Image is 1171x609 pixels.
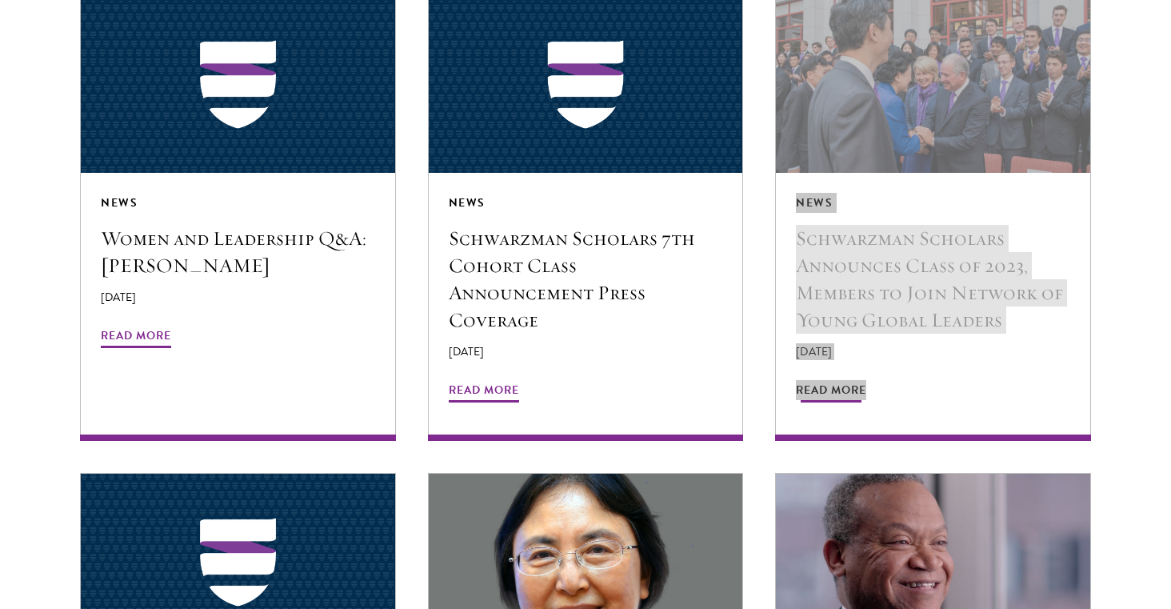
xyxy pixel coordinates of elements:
[796,225,1070,334] h5: Schwarzman Scholars Announces Class of 2023, Members to Join Network of Young Global Leaders
[101,326,171,351] span: Read More
[449,193,723,213] div: News
[449,343,723,360] p: [DATE]
[796,193,1070,213] div: News
[101,289,375,306] p: [DATE]
[796,380,866,405] span: Read More
[796,343,1070,360] p: [DATE]
[449,225,723,334] h5: Schwarzman Scholars 7th Cohort Class Announcement Press Coverage
[449,380,519,405] span: Read More
[101,193,375,213] div: News
[101,225,375,279] h5: Women and Leadership Q&A: [PERSON_NAME]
